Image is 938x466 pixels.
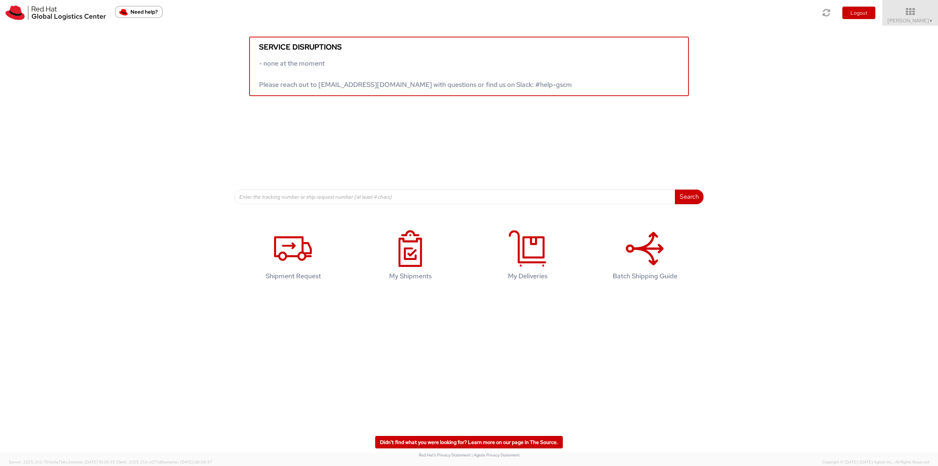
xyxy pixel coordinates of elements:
[590,223,700,291] a: Batch Shipping Guide
[363,272,458,280] h4: My Shipments
[246,272,340,280] h4: Shipment Request
[70,459,115,465] span: master, [DATE] 10:09:35
[5,5,106,20] img: rh-logistics-00dfa346123c4ec078e1.svg
[259,59,572,89] span: - none at the moment Please reach out to [EMAIL_ADDRESS][DOMAIN_NAME] with questions or find us o...
[234,190,675,204] input: Enter the tracking number or ship request number (at least 4 chars)
[9,459,115,465] span: Server: 2025.21.0-769a9a7b8c3
[419,452,470,458] a: Red Hat's Privacy Statement
[675,190,703,204] button: Search
[473,223,583,291] a: My Deliveries
[116,459,212,465] span: Client: 2025.21.0-c073d8a
[259,43,679,51] h5: Service disruptions
[166,459,212,465] span: master, [DATE] 08:04:37
[929,18,933,24] span: ▼
[238,223,348,291] a: Shipment Request
[355,223,465,291] a: My Shipments
[598,272,692,280] h4: Batch Shipping Guide
[480,272,575,280] h4: My Deliveries
[115,6,163,18] button: Need help?
[472,452,520,458] a: | Agistix Privacy Statement
[249,37,689,96] a: Service disruptions - none at the moment Please reach out to [EMAIL_ADDRESS][DOMAIN_NAME] with qu...
[887,17,933,24] span: [PERSON_NAME]
[375,436,563,448] a: Didn't find what you were looking for? Learn more on our page in The Source.
[822,459,929,465] span: Copyright © [DATE]-[DATE] Agistix Inc., All Rights Reserved
[842,7,875,19] button: Logout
